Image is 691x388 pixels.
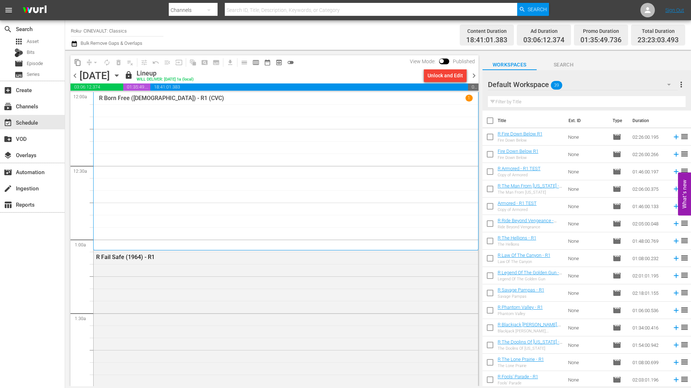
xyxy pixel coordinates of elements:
[672,185,680,193] svg: Add to Schedule
[630,336,669,354] td: 01:54:00.942
[498,311,543,316] div: Phantom Valley
[630,302,669,319] td: 01:06:00.536
[630,354,669,371] td: 01:08:00.699
[449,59,478,64] span: Published
[236,55,250,69] span: Day Calendar View
[613,254,621,263] span: Episode
[565,232,610,250] td: None
[14,70,23,79] span: Series
[137,69,194,77] div: Lineup
[565,336,610,354] td: None
[613,358,621,367] span: Episode
[565,198,610,215] td: None
[672,237,680,245] svg: Add to Schedule
[498,339,562,350] a: R The Doolins Of [US_STATE] - r1
[672,168,680,176] svg: Add to Schedule
[498,131,542,137] a: R Fire Down Below R1
[565,319,610,336] td: None
[551,78,562,93] span: 39
[498,235,536,241] a: R The Hellions - R1
[680,323,689,332] span: reorder
[498,270,562,281] a: R Legend Of The Golden Gun - R1
[565,354,610,371] td: None
[4,184,12,193] span: Ingestion
[630,267,669,284] td: 02:01:01.195
[613,341,621,349] span: Episode
[4,168,12,177] span: Automation
[250,57,262,68] span: Week Calendar View
[613,237,621,245] span: Episode
[613,306,621,315] span: Episode
[150,57,162,68] span: Revert to Primary Episode
[498,357,544,362] a: R The Lone Prairie - R1
[638,26,679,36] div: Total Duration
[469,71,478,80] span: chevron_right
[17,2,52,19] img: ans4CAIJ8jUAAAAAAAAAAAAAAAAAAAAAAAAgQb4GAAAAAAAAAAAAAAAAAAAAAAAAJMjXAAAAAAAAAAAAAAAAAAAAAAAAgAT5G...
[498,218,557,229] a: R Ride Beyond Vengeance - R1/R5
[4,118,12,127] span: Schedule
[638,36,679,44] span: 23:23:03.493
[565,302,610,319] td: None
[680,132,689,141] span: reorder
[498,294,544,299] div: Savage Pampas
[630,284,669,302] td: 02:18:01.155
[273,57,285,68] span: View Backup
[27,60,43,67] span: Episode
[528,3,547,16] span: Search
[285,57,296,68] span: 24 hours Lineup View is OFF
[4,102,12,111] span: Channels
[613,167,621,176] span: Episode
[482,60,537,69] span: Workspaces
[672,376,680,384] svg: Add to Schedule
[613,219,621,228] span: Episode
[517,3,549,16] button: Search
[468,83,478,91] span: 00:36:56.507
[123,83,150,91] span: 01:35:49.736
[466,26,507,36] div: Content Duration
[498,381,538,385] div: Fools' Parade
[680,167,689,176] span: reorder
[498,155,538,160] div: Fire Down Below
[27,49,35,56] span: Bits
[498,173,541,177] div: Copy of Armored
[630,128,669,146] td: 02:26:00.195
[665,7,684,13] a: Sign Out
[498,225,563,229] div: Ride Beyond Vengeance
[498,201,537,206] a: Armored - R1 TEST
[565,215,610,232] td: None
[565,146,610,163] td: None
[4,151,12,160] span: Overlays
[680,358,689,366] span: reorder
[210,57,222,68] span: Create Series Block
[498,322,561,333] a: R Blackjack [PERSON_NAME], Desperado - R1
[275,59,283,66] span: preview_outlined
[537,60,591,69] span: Search
[613,271,621,280] span: Episode
[565,128,610,146] td: None
[672,272,680,280] svg: Add to Schedule
[185,55,199,69] span: Refresh All Search Blocks
[498,287,544,293] a: R Savage Pampas - R1
[4,201,12,209] span: Reports
[565,163,610,180] td: None
[124,71,133,79] span: lock
[680,375,689,384] span: reorder
[14,59,23,68] span: Episode
[672,341,680,349] svg: Add to Schedule
[672,358,680,366] svg: Add to Schedule
[70,71,80,80] span: chevron_left
[27,38,39,45] span: Asset
[14,48,23,57] div: Bits
[27,71,40,78] span: Series
[498,138,542,143] div: Fire Down Below
[439,59,444,64] span: Toggle to switch from Published to Draft view.
[4,86,12,95] span: Create
[99,95,224,102] p: R Born Free ([DEMOGRAPHIC_DATA]) - R1 (CVC)
[199,57,210,68] span: Create Search Block
[613,150,621,159] span: Episode
[498,329,563,333] div: Blackjack [PERSON_NAME], Desperado
[580,26,622,36] div: Promo Duration
[680,271,689,280] span: reorder
[613,202,621,211] span: Episode
[72,57,83,68] span: Copy Lineup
